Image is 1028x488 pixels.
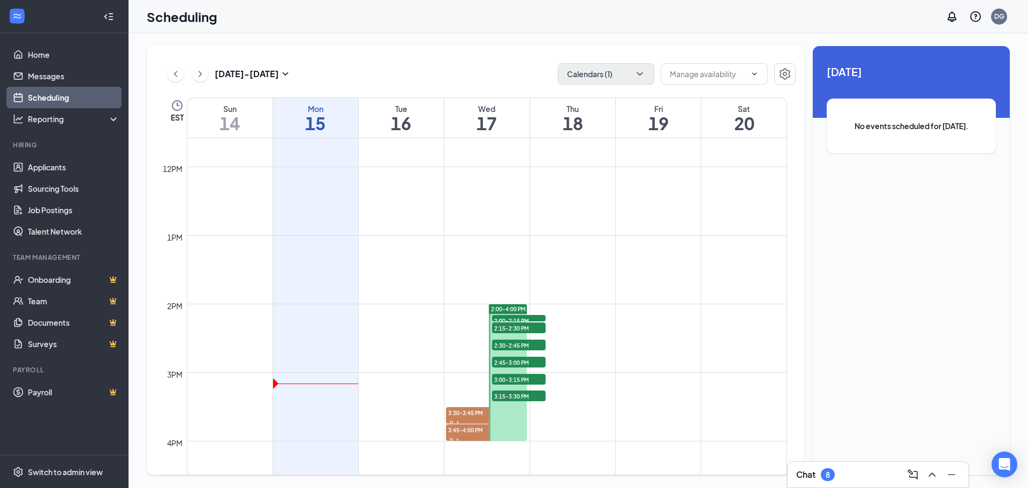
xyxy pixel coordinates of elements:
[448,421,455,427] svg: User
[969,10,982,23] svg: QuestionInfo
[192,66,208,82] button: ChevronRight
[359,103,444,114] div: Tue
[446,424,500,435] span: 3:45-4:00 PM
[530,98,615,138] a: September 18, 2025
[273,103,358,114] div: Mon
[456,437,459,445] span: 1
[28,87,119,108] a: Scheduling
[165,231,185,243] div: 1pm
[492,322,546,333] span: 2:15-2:30 PM
[28,156,119,178] a: Applicants
[827,63,996,80] span: [DATE]
[492,357,546,367] span: 2:45-3:00 PM
[444,98,530,138] a: September 17, 2025
[171,112,184,123] span: EST
[359,114,444,132] h1: 16
[701,114,787,132] h1: 20
[530,114,615,132] h1: 18
[279,67,292,80] svg: SmallChevronDown
[616,114,701,132] h1: 19
[28,381,119,403] a: PayrollCrown
[491,305,526,313] span: 2:00-4:00 PM
[187,114,273,132] h1: 14
[778,67,791,80] svg: Settings
[701,103,787,114] div: Sat
[13,467,24,477] svg: Settings
[28,467,103,477] div: Switch to admin view
[456,420,459,427] span: 1
[492,374,546,385] span: 3:00-3:15 PM
[634,69,645,79] svg: ChevronDown
[28,65,119,87] a: Messages
[848,120,974,132] span: No events scheduled for [DATE].
[492,391,546,401] span: 3:15-3:30 PM
[13,253,117,262] div: Team Management
[103,11,114,22] svg: Collapse
[28,178,119,199] a: Sourcing Tools
[273,114,358,132] h1: 15
[147,7,217,26] h1: Scheduling
[28,269,119,290] a: OnboardingCrown
[992,452,1017,477] div: Open Intercom Messenger
[28,290,119,312] a: TeamCrown
[945,468,958,481] svg: Minimize
[28,333,119,355] a: SurveysCrown
[946,10,958,23] svg: Notifications
[943,466,960,483] button: Minimize
[187,98,273,138] a: September 14, 2025
[446,407,500,418] span: 3:30-3:45 PM
[750,70,759,78] svg: ChevronDown
[448,438,455,444] svg: User
[273,98,358,138] a: September 15, 2025
[994,12,1004,21] div: DG
[558,63,654,85] button: Calendars (1)ChevronDown
[701,98,787,138] a: September 20, 2025
[170,67,181,80] svg: ChevronLeft
[359,98,444,138] a: September 16, 2025
[165,369,185,380] div: 3pm
[165,437,185,449] div: 4pm
[492,315,546,326] span: 2:00-2:15 PM
[924,466,941,483] button: ChevronUp
[904,466,921,483] button: ComposeMessage
[161,163,185,175] div: 12pm
[187,103,273,114] div: Sun
[165,300,185,312] div: 2pm
[215,68,279,80] h3: [DATE] - [DATE]
[13,140,117,149] div: Hiring
[28,221,119,242] a: Talent Network
[12,11,22,21] svg: WorkstreamLogo
[444,114,530,132] h1: 17
[168,66,184,82] button: ChevronLeft
[444,103,530,114] div: Wed
[28,199,119,221] a: Job Postings
[28,312,119,333] a: DocumentsCrown
[616,98,701,138] a: September 19, 2025
[906,468,919,481] svg: ComposeMessage
[616,103,701,114] div: Fri
[13,365,117,374] div: Payroll
[28,114,120,124] div: Reporting
[796,469,815,481] h3: Chat
[171,99,184,112] svg: Clock
[774,63,796,85] button: Settings
[826,470,830,479] div: 8
[13,114,24,124] svg: Analysis
[28,44,119,65] a: Home
[195,67,206,80] svg: ChevronRight
[530,103,615,114] div: Thu
[926,468,939,481] svg: ChevronUp
[670,68,746,80] input: Manage availability
[492,340,546,350] span: 2:30-2:45 PM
